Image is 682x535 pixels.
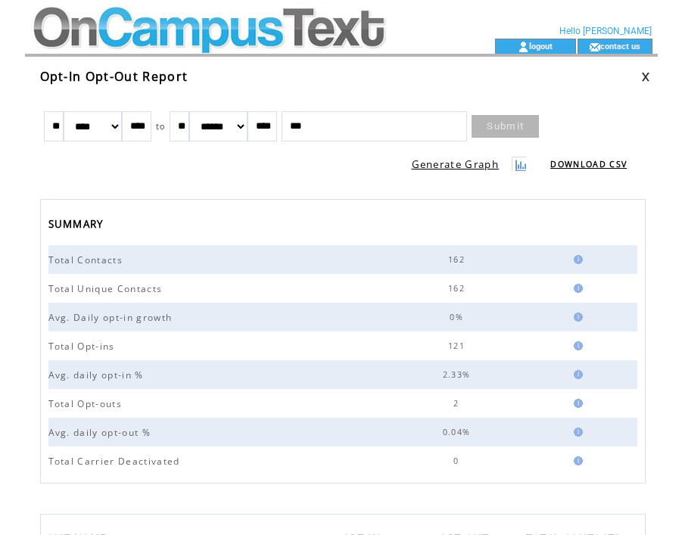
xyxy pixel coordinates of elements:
span: Total Contacts [48,254,127,266]
span: Avg. daily opt-in % [48,369,148,381]
span: SUMMARY [48,213,107,238]
span: 162 [448,254,469,265]
span: 121 [448,341,469,351]
span: Total Opt-outs [48,397,126,410]
img: help.gif [569,428,583,437]
img: help.gif [569,255,583,264]
span: to [156,121,166,132]
img: help.gif [569,399,583,408]
span: Total Unique Contacts [48,282,167,295]
span: 2 [453,398,462,409]
a: contact us [600,41,640,51]
span: 0 [453,456,462,466]
span: Opt-In Opt-Out Report [40,68,188,85]
a: logout [529,41,553,51]
span: Avg. daily opt-out % [48,426,155,439]
img: help.gif [569,456,583,465]
img: help.gif [569,284,583,293]
img: help.gif [569,341,583,350]
span: 0% [450,312,467,322]
span: 0.04% [443,427,475,437]
span: Hello [PERSON_NAME] [559,26,652,36]
img: help.gif [569,370,583,379]
span: Avg. Daily opt-in growth [48,311,176,324]
span: 162 [448,283,469,294]
img: contact_us_icon.gif [589,41,600,53]
a: Submit [472,115,539,138]
span: Total Carrier Deactivated [48,455,184,468]
img: help.gif [569,313,583,322]
a: DOWNLOAD CSV [550,159,627,170]
a: Generate Graph [412,157,500,171]
span: Total Opt-ins [48,340,119,353]
span: 2.33% [443,369,475,380]
img: account_icon.gif [518,41,529,53]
